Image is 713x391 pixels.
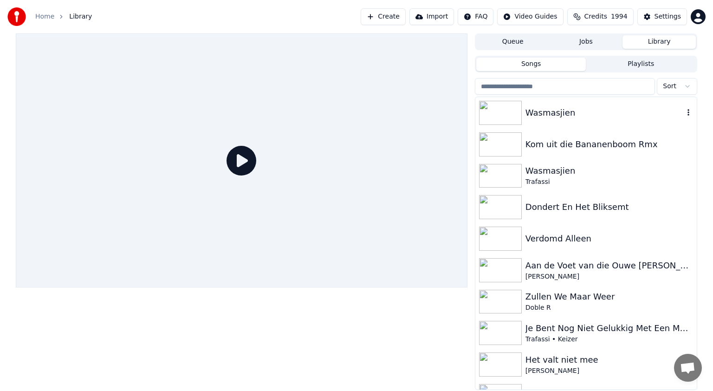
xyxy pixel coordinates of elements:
[7,7,26,26] img: youka
[525,232,693,245] div: Verdomd Alleen
[622,35,696,49] button: Library
[458,8,493,25] button: FAQ
[525,272,693,281] div: [PERSON_NAME]
[525,138,693,151] div: Kom uit die Bananenboom Rmx
[525,353,693,366] div: Het valt niet mee
[525,322,693,335] div: Je Bent Nog Niet Gelukkig Met Een Mooie Vrouw
[584,12,607,21] span: Credits
[476,58,586,71] button: Songs
[409,8,454,25] button: Import
[525,303,693,313] div: Doble R
[497,8,563,25] button: Video Guides
[525,366,693,376] div: [PERSON_NAME]
[586,58,696,71] button: Playlists
[550,35,623,49] button: Jobs
[525,106,684,119] div: Wasmasjien
[674,354,702,382] div: Open de chat
[525,201,693,214] div: Dondert En Het Bliksemt
[637,8,687,25] button: Settings
[525,259,693,272] div: Aan de Voet van die Ouwe [PERSON_NAME]
[35,12,92,21] nav: breadcrumb
[525,164,693,177] div: Wasmasjien
[611,12,628,21] span: 1994
[361,8,406,25] button: Create
[663,82,676,91] span: Sort
[525,335,693,344] div: Trafassi • Keizer
[476,35,550,49] button: Queue
[525,177,693,187] div: Trafassi
[35,12,54,21] a: Home
[69,12,92,21] span: Library
[567,8,634,25] button: Credits1994
[655,12,681,21] div: Settings
[525,290,693,303] div: Zullen We Maar Weer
